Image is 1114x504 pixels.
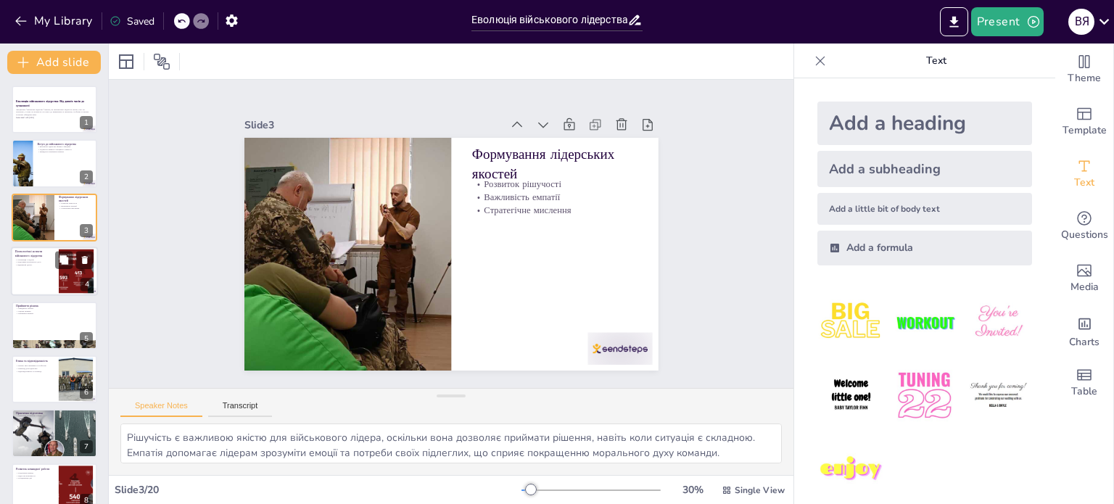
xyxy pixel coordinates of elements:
[12,409,97,457] div: 7
[16,466,54,471] p: Розвиток командної роботи
[965,289,1032,356] img: 3.jpeg
[37,145,93,148] p: Військове лідерство формує офіцерів
[55,252,73,269] button: Duplicate Slide
[891,289,958,356] img: 2.jpeg
[16,116,93,119] p: Generated with [URL]
[16,365,54,368] p: Баланс між наказами та турботою
[15,258,54,261] p: Мотивація солдатів
[7,51,101,74] button: Add slide
[16,471,54,474] p: Будування команд
[110,15,154,28] div: Saved
[471,9,627,30] input: Insert title
[1055,252,1113,305] div: Add images, graphics, shapes or video
[80,386,93,399] div: 6
[817,436,885,503] img: 7.jpeg
[16,307,93,310] p: Швидкість аналізу
[1068,70,1101,86] span: Theme
[1068,9,1094,35] div: В Я
[37,141,93,146] p: Вступ до військового лідерства
[120,401,202,417] button: Speaker Notes
[16,312,93,315] p: Прийняття рішень
[115,483,521,497] div: Slide 3 / 20
[59,195,93,203] p: Формування лідерських якостей
[487,220,608,352] p: Важливість емпатії
[1071,384,1097,400] span: Table
[11,9,99,33] button: My Library
[81,278,94,292] div: 4
[16,420,93,423] p: Реальні сценарії
[817,193,1032,225] div: Add a little bit of body text
[478,229,598,360] p: Стратегічне мислення
[1070,279,1099,295] span: Media
[16,474,54,477] p: Відчуття важливості
[16,476,54,479] p: Координація дій
[735,484,785,496] span: Single View
[12,86,97,133] div: 1
[817,289,885,356] img: 1.jpeg
[12,194,97,241] div: 3
[16,99,84,107] strong: Еволюція військового лідерства: Від давніх часів до сучасності
[80,170,93,183] div: 2
[12,355,97,403] div: 6
[832,44,1041,78] p: Text
[965,362,1032,429] img: 6.jpeg
[817,362,885,429] img: 4.jpeg
[59,207,93,210] p: Стратегічне мислення
[59,205,93,207] p: Важливість емпатії
[1061,227,1108,243] span: Questions
[16,359,54,363] p: Етика та відповідальність
[1063,123,1107,139] span: Template
[16,108,93,116] p: Дисципліна "Військове лідерство" вивчає, як перетворити людей на героїв, хаос на стратегію, а стр...
[80,224,93,237] div: 3
[37,147,93,150] p: Лідерство вимагає емоційної стійкості
[16,370,54,373] p: Відповідальність за команду
[80,332,93,345] div: 5
[120,424,782,463] textarea: Рішучість є важливою якістю для військового лідера, оскільки вона дозволяє приймати рішення, наві...
[1055,357,1113,409] div: Add a table
[15,264,54,267] p: Відкритий діалог
[16,417,93,420] p: Симуляції
[1055,200,1113,252] div: Get real-time input from your audience
[817,231,1032,265] div: Add a formula
[1055,148,1113,200] div: Add text boxes
[503,190,642,339] p: Формування лідерських якостей
[891,362,958,429] img: 5.jpeg
[940,7,968,36] button: Export to PowerPoint
[208,401,273,417] button: Transcript
[16,415,93,418] p: Вивчення історичних кейсів
[11,247,98,296] div: 4
[16,303,93,307] p: Прийняття рішень
[675,483,710,497] div: 30 %
[15,250,54,258] p: Психологічні аспекти військового лідерства
[389,2,571,202] div: Slide 3
[971,7,1044,36] button: Present
[37,150,93,153] p: Швидкість прийняття рішень
[115,50,138,73] div: Layout
[817,102,1032,145] div: Add a heading
[15,261,54,264] p: Підтримка морального духу
[16,310,93,313] p: Оцінка ризиків
[1068,7,1094,36] button: В Я
[1074,175,1094,191] span: Text
[1069,334,1099,350] span: Charts
[153,53,170,70] span: Position
[12,302,97,350] div: 5
[1055,305,1113,357] div: Add charts and graphs
[12,139,97,187] div: 2
[59,202,93,205] p: Розвиток рішучості
[497,212,617,343] p: Розвиток рішучості
[817,151,1032,187] div: Add a subheading
[16,411,93,416] p: Практична підготовка
[1055,44,1113,96] div: Change the overall theme
[1055,96,1113,148] div: Add ready made slides
[76,252,94,269] button: Delete Slide
[80,440,93,453] div: 7
[16,367,54,370] p: Приклад для підлеглих
[80,116,93,129] div: 1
